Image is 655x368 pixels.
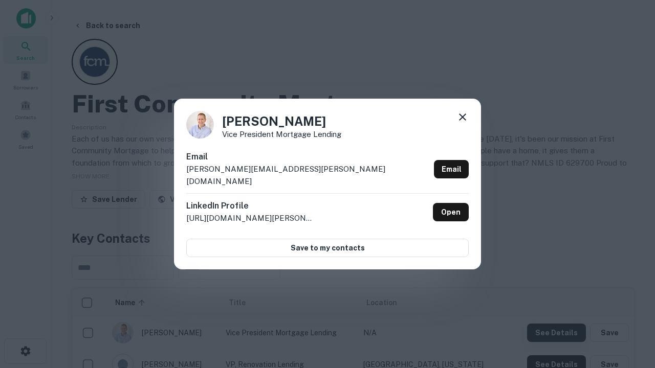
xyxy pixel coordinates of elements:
h4: [PERSON_NAME] [222,112,341,130]
p: [URL][DOMAIN_NAME][PERSON_NAME] [186,212,314,224]
h6: Email [186,151,430,163]
a: Email [434,160,469,178]
iframe: Chat Widget [604,254,655,303]
p: [PERSON_NAME][EMAIL_ADDRESS][PERSON_NAME][DOMAIN_NAME] [186,163,430,187]
button: Save to my contacts [186,239,469,257]
img: 1520878720083 [186,111,214,139]
p: Vice President Mortgage Lending [222,130,341,138]
h6: LinkedIn Profile [186,200,314,212]
a: Open [433,203,469,221]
